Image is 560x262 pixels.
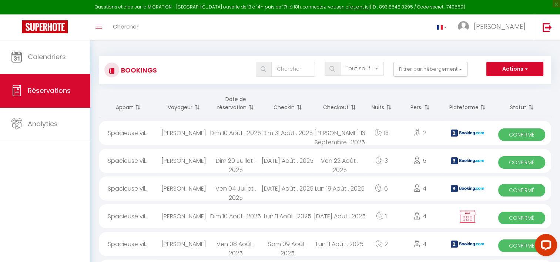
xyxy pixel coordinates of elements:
[113,23,138,30] span: Chercher
[271,62,315,77] input: Chercher
[339,4,370,10] a: en cliquant ici
[107,14,144,40] a: Chercher
[543,23,552,32] img: logout
[458,21,469,32] img: ...
[119,62,157,78] h3: Bookings
[209,90,262,117] th: Sort by booking date
[393,62,467,77] button: Filtrer par hébergement
[28,119,58,128] span: Analytics
[158,90,210,117] th: Sort by guest
[529,231,560,262] iframe: LiveChat chat widget
[28,86,71,95] span: Réservations
[313,90,366,117] th: Sort by checkout
[452,14,535,40] a: ... [PERSON_NAME]
[492,90,551,117] th: Sort by status
[486,62,543,77] button: Actions
[22,20,68,33] img: Super Booking
[262,90,314,117] th: Sort by checkin
[398,90,443,117] th: Sort by people
[474,22,526,31] span: [PERSON_NAME]
[28,52,66,61] span: Calendriers
[443,90,492,117] th: Sort by channel
[366,90,398,117] th: Sort by nights
[99,90,158,117] th: Sort by rentals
